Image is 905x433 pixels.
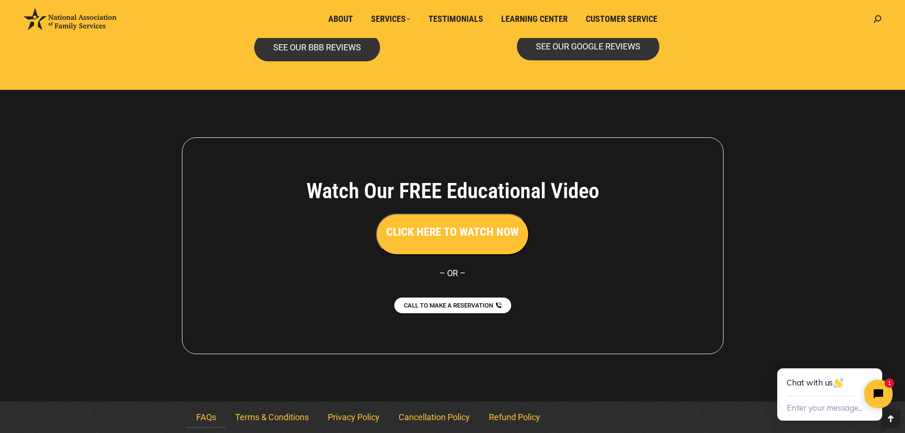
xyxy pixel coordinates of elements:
[328,14,353,24] span: About
[501,14,568,24] span: Learning Center
[187,406,226,428] a: FAQs
[187,406,719,428] nav: Menu
[226,406,318,428] a: Terms & Conditions
[479,406,550,428] a: Refund Policy
[439,268,466,278] span: – OR –
[517,33,659,60] a: SEE OUR GOOGLE REVIEWS
[273,43,361,52] span: SEE OUR BBB REVIEWS
[756,338,905,433] iframe: Tidio Chat
[376,213,529,255] button: CLICK HERE TO WATCH NOW
[495,10,574,28] a: Learning Center
[389,406,479,428] a: Cancellation Policy
[376,228,529,238] a: CLICK HERE TO WATCH NOW
[386,224,519,240] h3: CLICK HERE TO WATCH NOW
[394,298,511,313] a: CALL TO MAKE A RESERVATION
[254,34,380,61] a: SEE OUR BBB REVIEWS
[586,14,657,24] span: Customer Service
[24,8,116,30] img: National Association of Family Services
[536,42,640,51] span: SEE OUR GOOGLE REVIEWS
[371,14,410,24] span: Services
[579,10,664,28] a: Customer Service
[322,10,360,28] a: About
[422,10,490,28] a: Testimonials
[429,14,483,24] span: Testimonials
[404,302,493,308] span: CALL TO MAKE A RESERVATION
[318,406,389,428] a: Privacy Policy
[254,178,652,204] h4: Watch Our FREE Educational Video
